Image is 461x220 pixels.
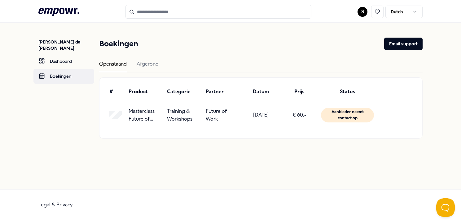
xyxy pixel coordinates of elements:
div: Afgerond [137,60,159,72]
div: Prijs [283,88,316,96]
button: S [358,7,367,17]
h1: Boekingen [99,38,138,50]
div: Openstaand [99,60,127,72]
iframe: Help Scout Beacon - Open [436,198,455,217]
p: Training & Workshops [167,107,200,123]
div: Aanbieder neemt contact op [321,108,374,122]
div: Datum [244,88,278,96]
p: [PERSON_NAME] da [PERSON_NAME] [38,39,94,51]
div: Status [321,88,374,96]
p: [DATE] [253,111,269,119]
p: Future of Work [206,107,239,123]
a: Boekingen [33,69,94,84]
p: € 60,- [292,111,306,119]
a: Dashboard [33,54,94,69]
input: Search for products, categories or subcategories [125,5,311,19]
a: Legal & Privacy [38,202,73,208]
button: Email support [384,38,423,50]
div: Categorie [167,88,200,96]
div: # [109,88,124,96]
div: Partner [206,88,239,96]
div: Product [129,88,162,96]
p: Masterclass Future of Work [129,107,162,123]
